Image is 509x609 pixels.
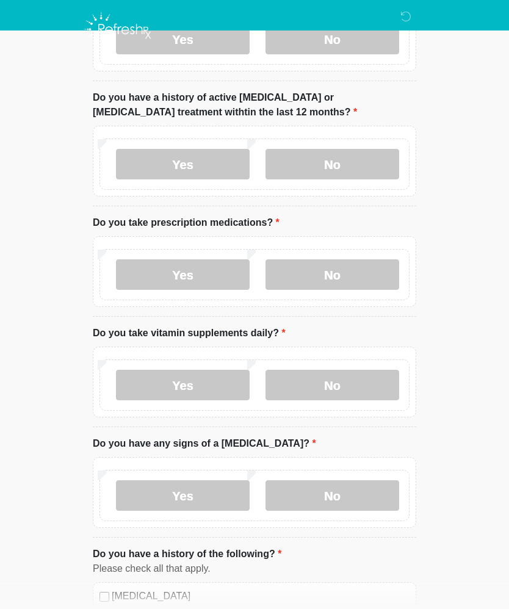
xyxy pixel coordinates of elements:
label: No [265,480,399,511]
label: Do you have any signs of a [MEDICAL_DATA]? [93,436,316,451]
label: Yes [116,259,250,290]
label: No [265,149,399,179]
div: Please check all that apply. [93,561,416,576]
label: Do you have a history of the following? [93,547,281,561]
label: Do you take prescription medications? [93,215,280,230]
label: Yes [116,149,250,179]
label: Do you have a history of active [MEDICAL_DATA] or [MEDICAL_DATA] treatment withtin the last 12 mo... [93,90,416,120]
label: Do you take vitamin supplements daily? [93,326,286,341]
label: No [265,370,399,400]
label: Yes [116,480,250,511]
label: Yes [116,370,250,400]
label: No [265,259,399,290]
img: Refresh RX Logo [81,9,154,49]
label: [MEDICAL_DATA] [112,589,410,604]
input: [MEDICAL_DATA] [99,592,109,602]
